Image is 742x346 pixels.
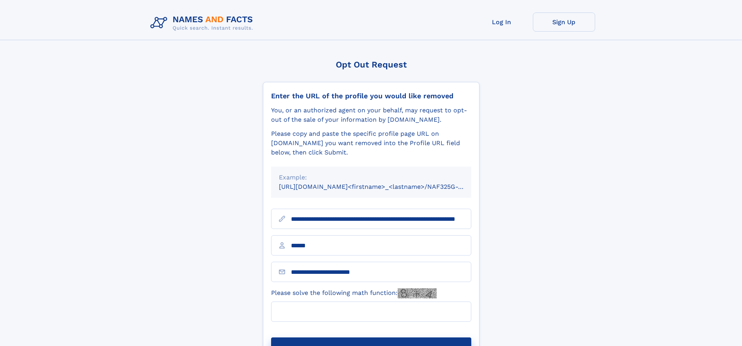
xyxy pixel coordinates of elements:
[271,106,471,124] div: You, or an authorized agent on your behalf, may request to opt-out of the sale of your informatio...
[147,12,259,34] img: Logo Names and Facts
[279,173,464,182] div: Example:
[271,92,471,100] div: Enter the URL of the profile you would like removed
[271,288,437,298] label: Please solve the following math function:
[279,183,486,190] small: [URL][DOMAIN_NAME]<firstname>_<lastname>/NAF325G-xxxxxxxx
[263,60,479,69] div: Opt Out Request
[533,12,595,32] a: Sign Up
[271,129,471,157] div: Please copy and paste the specific profile page URL on [DOMAIN_NAME] you want removed into the Pr...
[471,12,533,32] a: Log In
